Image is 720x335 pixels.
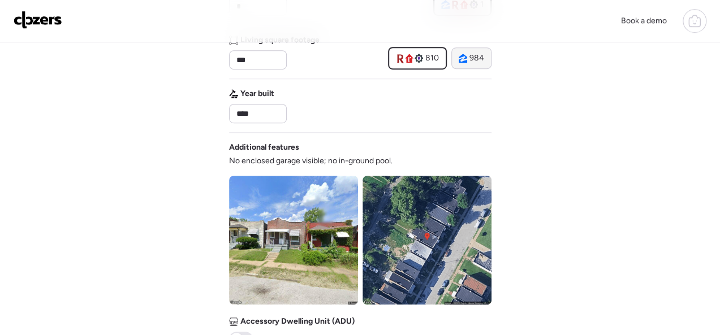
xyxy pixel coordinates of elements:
[240,88,274,99] span: Year built
[469,53,484,64] span: 984
[425,53,439,64] span: 810
[229,142,299,153] span: Additional features
[229,155,393,167] span: No enclosed garage visible; no in-ground pool.
[621,16,667,25] span: Book a demo
[14,11,62,29] img: Logo
[240,316,355,327] span: Accessory Dwelling Unit (ADU)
